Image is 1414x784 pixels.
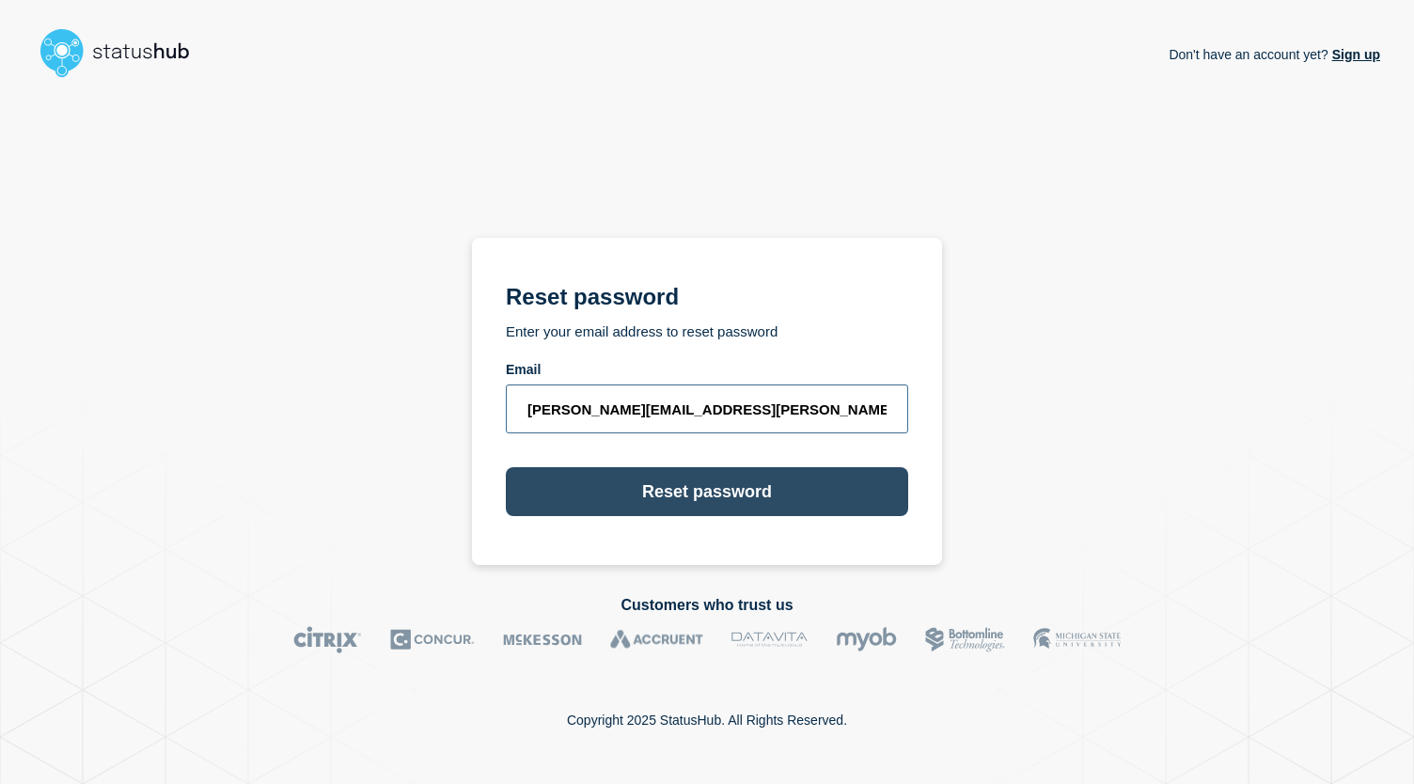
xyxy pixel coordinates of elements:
[34,597,1380,614] h2: Customers who trust us
[1169,32,1380,77] p: Don't have an account yet?
[836,626,897,653] img: myob logo
[925,626,1005,653] img: Bottomline logo
[503,626,582,653] img: McKesson logo
[506,362,541,377] span: Email
[506,384,908,433] input: email input
[34,23,212,83] img: StatusHub logo
[567,713,847,728] p: Copyright 2025 StatusHub. All Rights Reserved.
[506,467,908,516] button: Reset password
[1328,47,1380,62] a: Sign up
[293,626,362,653] img: Citrix logo
[390,626,475,653] img: Concur logo
[731,626,808,653] img: DataVita logo
[506,281,908,312] h1: Reset password
[506,323,908,351] h2: Enter your email address to reset password
[610,626,703,653] img: Accruent logo
[1033,626,1121,653] img: MSU logo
